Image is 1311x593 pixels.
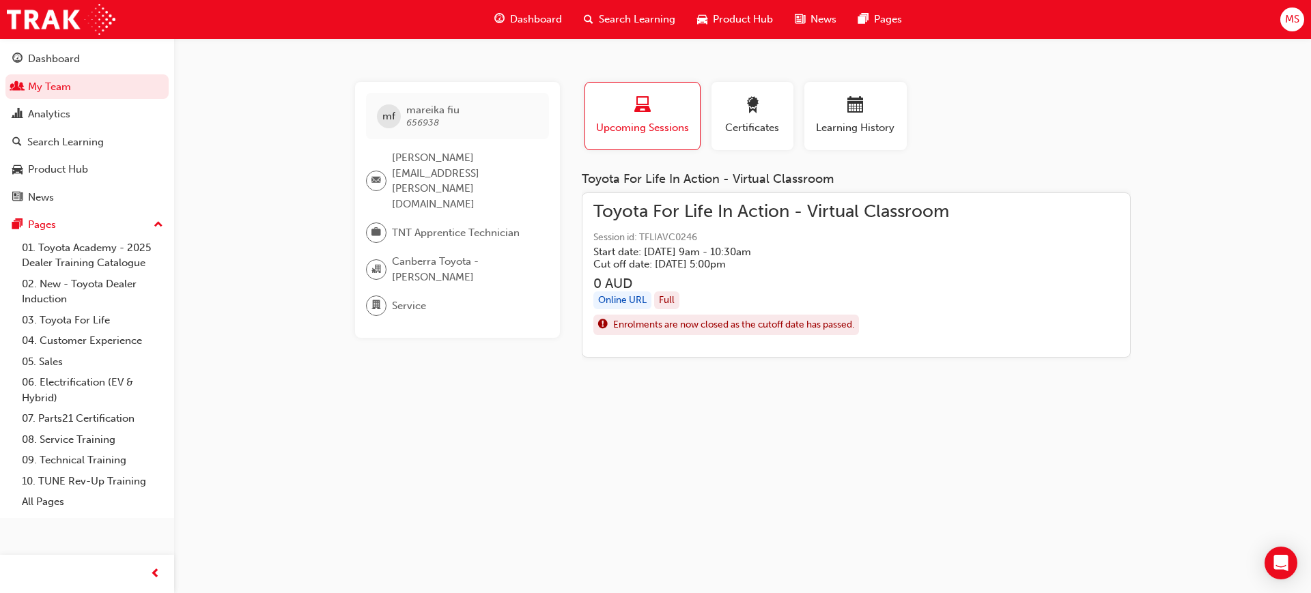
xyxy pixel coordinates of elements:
a: 07. Parts21 Certification [16,408,169,429]
button: Pages [5,212,169,237]
a: All Pages [16,491,169,512]
span: Pages [874,12,902,27]
span: pages-icon [12,219,23,231]
span: News [810,12,836,27]
div: Search Learning [27,134,104,150]
div: Analytics [28,106,70,122]
button: Upcoming Sessions [584,82,701,150]
span: 656938 [406,117,439,128]
a: 03. Toyota For Life [16,310,169,331]
div: Pages [28,217,56,233]
span: Search Learning [599,12,675,27]
span: Dashboard [510,12,562,27]
span: email-icon [371,172,381,190]
span: Service [392,298,426,314]
span: news-icon [12,192,23,204]
a: 08. Service Training [16,429,169,450]
span: guage-icon [12,53,23,66]
button: Learning History [804,82,907,150]
span: department-icon [371,297,381,315]
span: Canberra Toyota - [PERSON_NAME] [392,254,538,285]
span: car-icon [12,164,23,176]
a: Product Hub [5,157,169,182]
span: up-icon [154,216,163,234]
div: News [28,190,54,205]
a: 05. Sales [16,351,169,373]
span: people-icon [12,81,23,93]
span: award-icon [744,97,761,115]
div: Full [654,291,679,310]
span: Session id: TFLIAVC0246 [593,230,949,246]
span: exclaim-icon [598,316,608,334]
span: briefcase-icon [371,224,381,242]
a: guage-iconDashboard [483,5,573,33]
span: pages-icon [858,11,869,28]
a: Analytics [5,102,169,127]
h5: Start date: [DATE] 9am - 10:30am [593,246,927,258]
span: TNT Apprentice Technician [392,225,520,241]
a: car-iconProduct Hub [686,5,784,33]
span: Enrolments are now closed as the cutoff date has passed. [613,317,854,333]
h3: 0 AUD [593,276,949,291]
span: mareika fiu [406,104,460,116]
span: MS [1285,12,1299,27]
button: DashboardMy TeamAnalyticsSearch LearningProduct HubNews [5,44,169,212]
a: My Team [5,74,169,100]
a: 04. Customer Experience [16,330,169,351]
div: Toyota For Life In Action - Virtual Classroom [582,172,1131,187]
a: Dashboard [5,46,169,72]
span: car-icon [697,11,707,28]
span: guage-icon [494,11,505,28]
a: search-iconSearch Learning [573,5,686,33]
a: 06. Electrification (EV & Hybrid) [16,372,169,408]
span: Product Hub [713,12,773,27]
div: Online URL [593,291,651,310]
button: MS [1280,8,1304,31]
span: prev-icon [150,566,160,583]
span: Toyota For Life In Action - Virtual Classroom [593,204,949,220]
span: mf [382,109,395,124]
span: search-icon [584,11,593,28]
button: Certificates [711,82,793,150]
div: Dashboard [28,51,80,67]
span: Certificates [722,120,783,136]
a: Toyota For Life In Action - Virtual ClassroomSession id: TFLIAVC0246Start date: [DATE] 9am - 10:3... [593,204,1119,346]
a: 09. Technical Training [16,450,169,471]
span: chart-icon [12,109,23,121]
img: Trak [7,4,115,35]
span: Upcoming Sessions [595,120,690,136]
a: pages-iconPages [847,5,913,33]
a: 10. TUNE Rev-Up Training [16,471,169,492]
span: [PERSON_NAME][EMAIL_ADDRESS][PERSON_NAME][DOMAIN_NAME] [392,150,538,212]
span: news-icon [795,11,805,28]
a: 01. Toyota Academy - 2025 Dealer Training Catalogue [16,237,169,274]
div: Product Hub [28,162,88,177]
span: Learning History [815,120,897,136]
a: News [5,185,169,210]
a: 02. New - Toyota Dealer Induction [16,274,169,310]
h5: Cut off date: [DATE] 5:00pm [593,258,927,270]
span: laptop-icon [634,97,651,115]
div: Open Intercom Messenger [1265,547,1297,579]
a: Search Learning [5,130,169,155]
span: search-icon [12,136,22,149]
span: organisation-icon [371,261,381,278]
span: calendar-icon [847,97,864,115]
a: news-iconNews [784,5,847,33]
